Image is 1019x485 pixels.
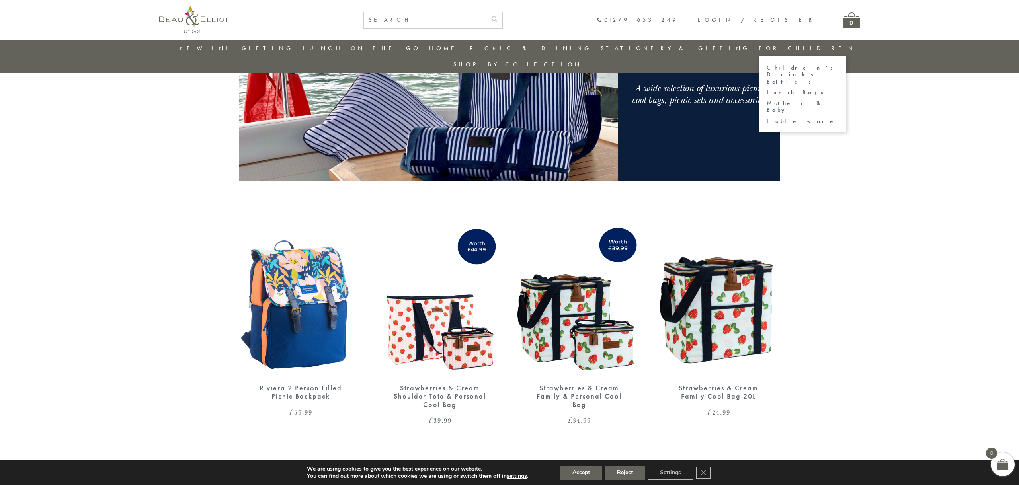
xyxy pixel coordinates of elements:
a: Strawberries & Cream Shoulder Tote & Personal Cool Bag Strawberries & Cream Shoulder Tote & Perso... [378,217,502,424]
a: Picnic & Dining [470,44,591,52]
a: 0 [843,12,860,28]
a: Strawberries & Cream Family Cool Bag & Personal Cool Bag Strawberries & Cream Family & Personal C... [517,217,641,424]
button: Accept [560,466,602,480]
a: Tableware [767,118,838,125]
img: logo [159,6,229,33]
img: Riviera 2 Person Backpack with contents [239,217,362,376]
div: Strawberries & Cream Shoulder Tote & Personal Cool Bag [392,384,488,409]
span: £ [568,415,573,425]
span: 0 [986,448,997,459]
a: For Children [759,44,855,52]
p: We are using cookies to give you the best experience on our website. [307,466,528,473]
span: £ [289,407,294,417]
a: Shop by collection [453,60,582,68]
span: £ [707,407,712,417]
button: Reject [605,466,645,480]
span: £ [428,415,433,425]
a: 01279 653 249 [596,17,678,23]
bdi: 59.99 [289,407,312,417]
div: Strawberries & Cream Family Cool Bag 20L [671,384,766,400]
a: Login / Register [698,16,816,24]
button: Settings [648,466,693,480]
a: Lunch Bags [767,89,838,96]
a: Riviera 2 Person Backpack with contents Riviera 2 Person Filled Picnic Backpack £59.99 [239,217,362,416]
bdi: 24.99 [707,407,730,417]
button: Close GDPR Cookie Banner [696,467,711,479]
a: Home [429,44,461,52]
img: Strawberries & Cream Family Cool Bag & Personal Cool Bag [517,217,641,376]
div: A wide selection of luxurious picnic cool bags, picnic sets and accessories. [627,82,770,106]
bdi: 34.99 [568,415,591,425]
bdi: 39.99 [428,415,452,425]
a: Lunch On The Go [303,44,420,52]
p: You can find out more about which cookies we are using or switch them off in . [307,473,528,480]
a: New in! [180,44,233,52]
button: settings [507,473,527,480]
a: Mother & Baby [767,100,838,114]
div: Strawberries & Cream Family & Personal Cool Bag [531,384,627,409]
img: Strawberries & Cream Shoulder Tote & Personal Cool Bag [378,217,502,376]
a: Children's Drinks Bottles [767,64,838,85]
img: Strawberries & Cream Family Cool Bag 20L [657,217,780,376]
div: Riviera 2 Person Filled Picnic Backpack [253,384,348,400]
input: SEARCH [364,12,486,28]
a: Strawberries & Cream Family Cool Bag 20L Strawberries & Cream Family Cool Bag 20L £24.99 [657,217,780,416]
a: Gifting [242,44,293,52]
a: Stationery & Gifting [601,44,750,52]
